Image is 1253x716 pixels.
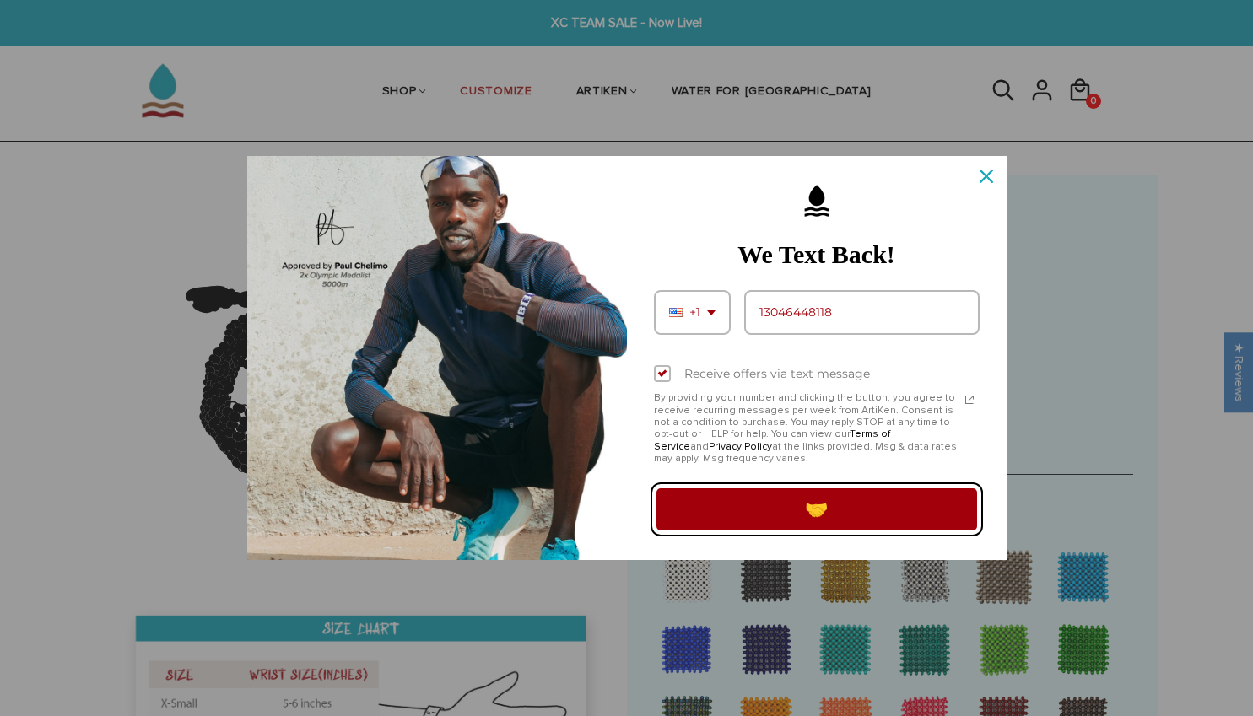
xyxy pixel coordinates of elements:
span: +1 [689,305,700,320]
svg: close icon [980,170,993,183]
svg: link icon [959,390,980,410]
button: Close [966,156,1007,196]
a: Terms of Service [654,428,890,452]
input: Phone number field [744,290,980,335]
button: 🤝 [654,486,980,533]
a: Privacy Policy [709,440,772,453]
div: Phone number prefix [654,290,731,335]
div: Receive offers via text message [684,367,870,381]
a: Read our Privacy Policy [959,390,980,410]
p: By providing your number and clicking the button, you agree to receive recurring messages per wee... [654,392,959,465]
strong: We Text Back! [737,240,895,268]
svg: dropdown arrow [707,310,716,315]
